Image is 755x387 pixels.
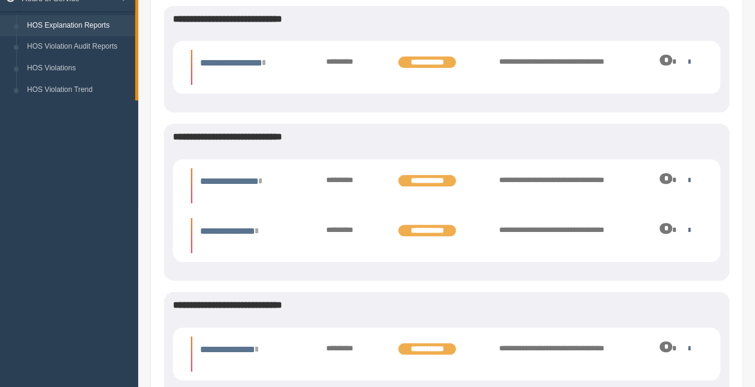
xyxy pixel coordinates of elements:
li: Expand [191,218,702,253]
li: Expand [191,50,702,85]
a: HOS Explanation Reports [22,15,135,37]
li: Expand [191,168,702,203]
a: HOS Violation Trend [22,79,135,101]
a: HOS Violation Audit Reports [22,36,135,58]
a: HOS Violations [22,58,135,79]
li: Expand [191,337,702,371]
